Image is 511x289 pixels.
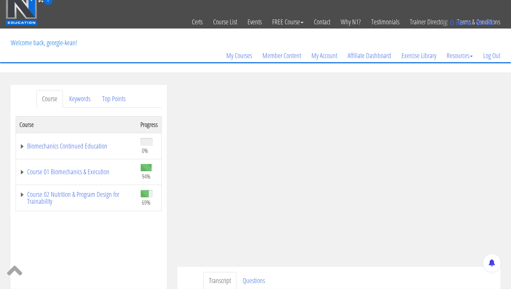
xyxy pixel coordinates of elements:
[19,191,133,205] a: Course 02 Nutrition & Program Design for Trainability
[441,19,494,26] a: 0 items: $0.00
[142,172,151,180] span: 94%
[19,168,133,175] a: Course 01 Biomechanics & Execution
[441,19,448,26] img: icon11.png
[476,19,494,26] bdi: 0.00
[366,5,405,39] a: Testimonials
[267,5,309,39] a: FREE Course
[64,90,96,108] a: Keywords
[6,29,82,57] p: Welcome back, georgie-kean!
[257,39,306,72] a: Member Content
[335,5,366,39] a: Why N1?
[242,5,267,39] a: Events
[16,116,137,133] th: Course
[476,19,480,26] span: $
[142,147,148,154] span: 0%
[221,39,257,72] a: My Courses
[309,5,335,39] a: Contact
[478,39,505,72] a: Log Out
[396,39,441,72] a: Exercise Library
[342,39,396,72] a: Affiliate Dashboard
[452,5,505,39] a: Terms & Conditions
[208,5,242,39] a: Course List
[142,199,151,206] span: 69%
[450,19,454,26] span: 0
[187,5,208,39] a: Certs
[137,116,162,133] th: Progress
[441,39,478,72] a: Resources
[19,143,133,150] a: Biomechanics Continued Education
[405,5,452,39] a: Trainer Directory
[36,90,63,108] a: Course
[456,19,474,26] span: items:
[97,90,131,108] a: Top Points
[306,39,342,72] a: My Account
